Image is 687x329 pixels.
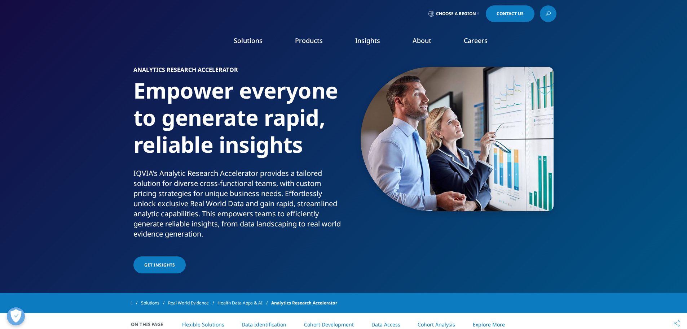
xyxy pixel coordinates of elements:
a: Data Identification [242,321,286,328]
span: On This Page [131,321,171,328]
span: GET INSIGHTS [144,262,175,268]
a: Data Access [371,321,400,328]
a: Solutions [234,36,263,45]
a: Cohort Analysis [418,321,455,328]
p: IQVIA’s Analytic Research Accelerator provides a tailored solution for diverse cross-functional t... [133,168,341,243]
a: Real World Evidence [168,296,217,309]
a: Products [295,36,323,45]
a: About [413,36,431,45]
h1: Empower everyone to generate rapid, reliable insights [133,77,341,168]
nav: Primary [191,25,556,59]
span: Contact Us [497,12,524,16]
a: Cohort Development [304,321,354,328]
span: Analytics Research Accelerator [271,296,337,309]
a: Careers [464,36,488,45]
h6: Analytics Research Accelerator [133,67,341,77]
a: GET INSIGHTS [133,256,186,273]
a: Explore More [473,321,505,328]
a: Solutions [141,296,168,309]
a: Health Data Apps & AI [217,296,271,309]
a: Insights [355,36,380,45]
img: 557_custom-photo_data-on-tv-screens_600.jpg [361,67,554,211]
span: Choose a Region [436,11,476,17]
button: Open Preferences [7,307,25,325]
a: Contact Us [486,5,534,22]
a: Flexible Solutions [182,321,224,328]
